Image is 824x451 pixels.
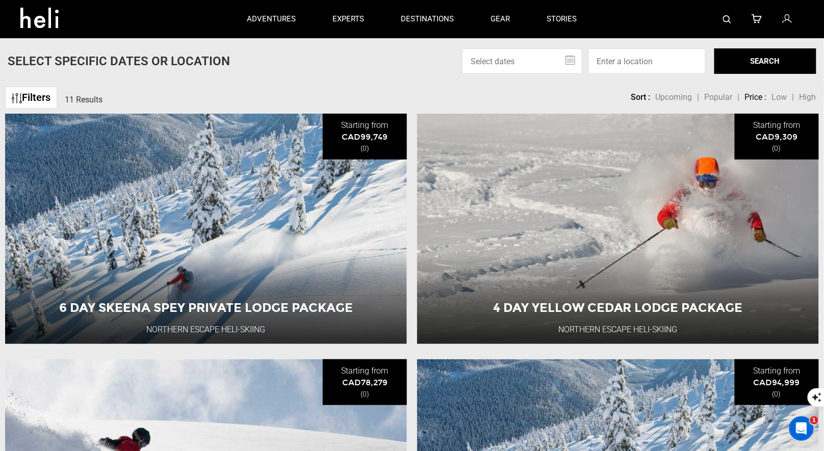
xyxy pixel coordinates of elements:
[8,52,230,70] p: Select Specific Dates Or Location
[714,48,816,74] button: SEARCH
[5,87,57,109] a: Filters
[745,92,767,103] li: Price :
[588,48,706,74] input: Enter a location
[401,14,454,24] p: destinations
[462,48,582,74] input: Select dates
[12,93,22,103] img: btn-icon.svg
[705,92,733,102] span: Popular
[789,416,814,441] iframe: Intercom live chat
[738,92,740,103] li: |
[800,92,816,102] span: High
[631,92,651,103] li: Sort :
[723,15,731,23] img: search-bar-icon.svg
[65,95,102,104] span: 11 Results
[247,14,296,24] p: adventures
[698,92,700,103] li: |
[772,92,787,102] span: Low
[333,14,365,24] p: experts
[792,92,794,103] li: |
[656,92,692,102] span: Upcoming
